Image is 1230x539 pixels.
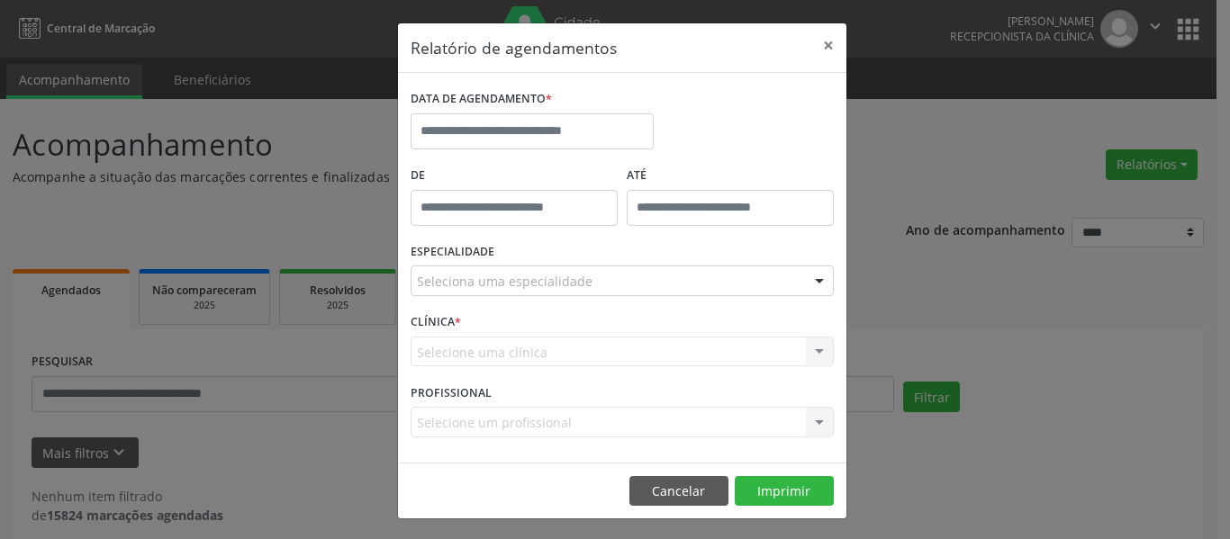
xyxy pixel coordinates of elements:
label: ESPECIALIDADE [411,238,494,266]
button: Cancelar [629,476,728,507]
label: De [411,162,618,190]
button: Close [810,23,846,67]
span: Seleciona uma especialidade [417,272,592,291]
label: PROFISSIONAL [411,379,492,407]
label: DATA DE AGENDAMENTO [411,85,552,113]
label: ATÉ [627,162,834,190]
label: CLÍNICA [411,309,461,337]
button: Imprimir [735,476,834,507]
h5: Relatório de agendamentos [411,36,617,59]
